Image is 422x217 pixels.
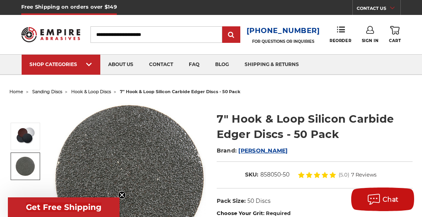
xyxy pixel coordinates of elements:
[247,25,320,37] a: [PHONE_NUMBER]
[26,202,101,212] span: Get Free Shipping
[238,147,287,154] a: [PERSON_NAME]
[141,55,181,75] a: contact
[29,61,92,67] div: SHOP CATEGORIES
[247,39,320,44] p: FOR QUESTIONS OR INQUIRIES
[181,55,207,75] a: faq
[383,196,399,203] span: Chat
[223,27,239,43] input: Submit
[217,111,413,142] h1: 7" Hook & Loop Silicon Carbide Edger Discs - 50 Pack
[330,26,351,43] a: Reorder
[245,171,258,179] dt: SKU:
[217,147,237,154] span: Brand:
[207,55,237,75] a: blog
[389,38,401,43] span: Cart
[32,89,62,94] a: sanding discs
[15,127,35,146] img: Silicon Carbide 7" Hook & Loop Edger Discs
[339,172,349,177] span: (5.0)
[330,38,351,43] span: Reorder
[100,55,141,75] a: about us
[8,197,120,217] div: Get Free ShippingClose teaser
[351,188,414,211] button: Chat
[15,156,35,176] img: 7" Hook & Loop Silicon Carbide Edger Discs
[247,197,271,205] dd: 50 Discs
[260,171,289,179] dd: 858050-50
[120,89,240,94] span: 7" hook & loop silicon carbide edger discs - 50 pack
[351,172,376,177] span: 7 Reviews
[237,55,307,75] a: shipping & returns
[21,23,80,46] img: Empire Abrasives
[357,4,400,15] a: CONTACT US
[217,197,246,205] dt: Pack Size:
[71,89,111,94] a: hook & loop discs
[389,26,401,43] a: Cart
[362,38,379,43] span: Sign In
[9,89,23,94] a: home
[266,210,291,216] small: Required
[118,191,126,199] button: Close teaser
